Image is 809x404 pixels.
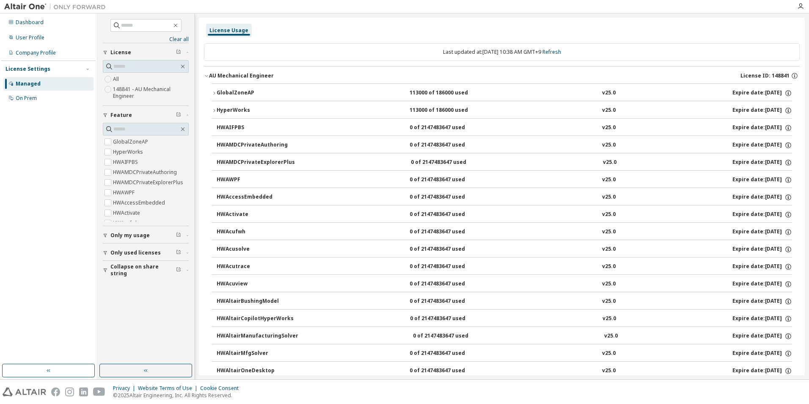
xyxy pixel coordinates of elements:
label: GlobalZoneAP [113,137,150,147]
div: User Profile [16,34,44,41]
button: HWAltairBushingModel0 of 2147483647 usedv25.0Expire date:[DATE] [217,292,792,311]
img: linkedin.svg [79,387,88,396]
div: HWAcusolve [217,246,293,253]
div: On Prem [16,95,37,102]
button: HWAccessEmbedded0 of 2147483647 usedv25.0Expire date:[DATE] [217,188,792,207]
div: 0 of 2147483647 used [410,211,486,219]
p: © 2025 Altair Engineering, Inc. All Rights Reserved. [113,392,244,399]
span: Feature [110,112,132,119]
div: Expire date: [DATE] [732,194,792,201]
div: HWAWPF [217,176,293,184]
div: v25.0 [602,124,616,132]
button: HWAcufwh0 of 2147483647 usedv25.0Expire date:[DATE] [217,223,792,241]
label: HyperWorks [113,147,145,157]
span: Collapse on share string [110,263,176,277]
div: HWAltairOneDesktop [217,367,293,375]
div: v25.0 [602,194,616,201]
div: 0 of 2147483647 used [410,194,486,201]
div: Expire date: [DATE] [732,228,792,236]
div: 113000 of 186000 used [410,107,486,114]
img: instagram.svg [65,387,74,396]
div: License Usage [209,27,248,34]
div: v25.0 [604,332,618,340]
div: HWAMDCPrivateExplorerPlus [217,159,295,166]
label: HWAMDCPrivateExplorerPlus [113,177,185,188]
div: v25.0 [603,159,616,166]
div: v25.0 [602,176,616,184]
div: v25.0 [602,367,616,375]
div: Expire date: [DATE] [732,124,792,132]
button: HWAltairMfgSolver0 of 2147483647 usedv25.0Expire date:[DATE] [217,344,792,363]
div: v25.0 [602,298,616,305]
button: License [103,43,189,62]
img: youtube.svg [93,387,105,396]
div: Expire date: [DATE] [732,211,792,219]
button: Feature [103,106,189,125]
img: Altair One [4,3,110,11]
img: facebook.svg [51,387,60,396]
span: Only used licenses [110,249,161,256]
div: v25.0 [602,89,616,97]
div: AU Mechanical Engineer [209,72,274,79]
button: HWAcuview0 of 2147483647 usedv25.0Expire date:[DATE] [217,275,792,293]
div: 0 of 2147483647 used [410,176,486,184]
button: HWAMDCPrivateExplorerPlus0 of 2147483647 usedv25.0Expire date:[DATE] [217,153,792,172]
button: HyperWorks113000 of 186000 usedv25.0Expire date:[DATE] [212,101,792,120]
button: HWAltairOneDesktop0 of 2147483647 usedv25.0Expire date:[DATE] [217,362,792,380]
button: HWAIFPBS0 of 2147483647 usedv25.0Expire date:[DATE] [217,119,792,137]
div: HWAcuview [217,280,293,288]
div: v25.0 [602,280,616,288]
span: Clear filter [176,112,181,119]
div: 0 of 2147483647 used [410,141,486,149]
div: Privacy [113,385,138,392]
button: HWAMDCPrivateAuthoring0 of 2147483647 usedv25.0Expire date:[DATE] [217,136,792,155]
div: 0 of 2147483647 used [410,124,486,132]
div: HyperWorks [217,107,293,114]
label: 148841 - AU Mechanical Engineer [113,84,189,101]
div: 0 of 2147483647 used [410,263,486,271]
div: 0 of 2147483647 used [410,246,486,253]
div: Last updated at: [DATE] 10:38 AM GMT+9 [204,43,800,61]
a: Refresh [542,48,561,55]
div: v25.0 [602,350,616,357]
div: HWAltairManufacturingSolver [217,332,298,340]
div: 0 of 2147483647 used [410,228,486,236]
label: HWAWPF [113,188,136,198]
span: Only my usage [110,232,150,239]
div: Company Profile [16,50,56,56]
div: 0 of 2147483647 used [413,332,489,340]
div: Expire date: [DATE] [732,367,792,375]
div: 0 of 2147483647 used [410,315,486,323]
div: 0 of 2147483647 used [410,280,486,288]
label: HWAMDCPrivateAuthoring [113,167,179,177]
div: v25.0 [602,141,616,149]
div: License Settings [6,66,50,72]
div: v25.0 [603,315,616,323]
div: v25.0 [602,263,616,271]
div: Expire date: [DATE] [732,107,792,114]
div: GlobalZoneAP [217,89,293,97]
div: Expire date: [DATE] [732,315,792,323]
div: HWAltairMfgSolver [217,350,293,357]
img: altair_logo.svg [3,387,46,396]
div: Expire date: [DATE] [732,263,792,271]
button: HWAWPF0 of 2147483647 usedv25.0Expire date:[DATE] [217,171,792,189]
button: Collapse on share string [103,261,189,279]
button: GlobalZoneAP113000 of 186000 usedv25.0Expire date:[DATE] [212,84,792,102]
div: Expire date: [DATE] [732,280,792,288]
span: License ID: 148841 [740,72,790,79]
div: Expire date: [DATE] [732,298,792,305]
label: HWAIFPBS [113,157,140,167]
div: HWAcutrace [217,263,293,271]
div: Expire date: [DATE] [732,159,792,166]
div: Dashboard [16,19,44,26]
div: Expire date: [DATE] [732,176,792,184]
div: 113000 of 186000 used [410,89,486,97]
div: HWAIFPBS [217,124,293,132]
div: 0 of 2147483647 used [410,350,486,357]
button: HWAltairManufacturingSolver0 of 2147483647 usedv25.0Expire date:[DATE] [217,327,792,346]
button: HWAcusolve0 of 2147483647 usedv25.0Expire date:[DATE] [217,240,792,259]
label: HWAccessEmbedded [113,198,167,208]
span: License [110,49,131,56]
div: Expire date: [DATE] [732,246,792,253]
